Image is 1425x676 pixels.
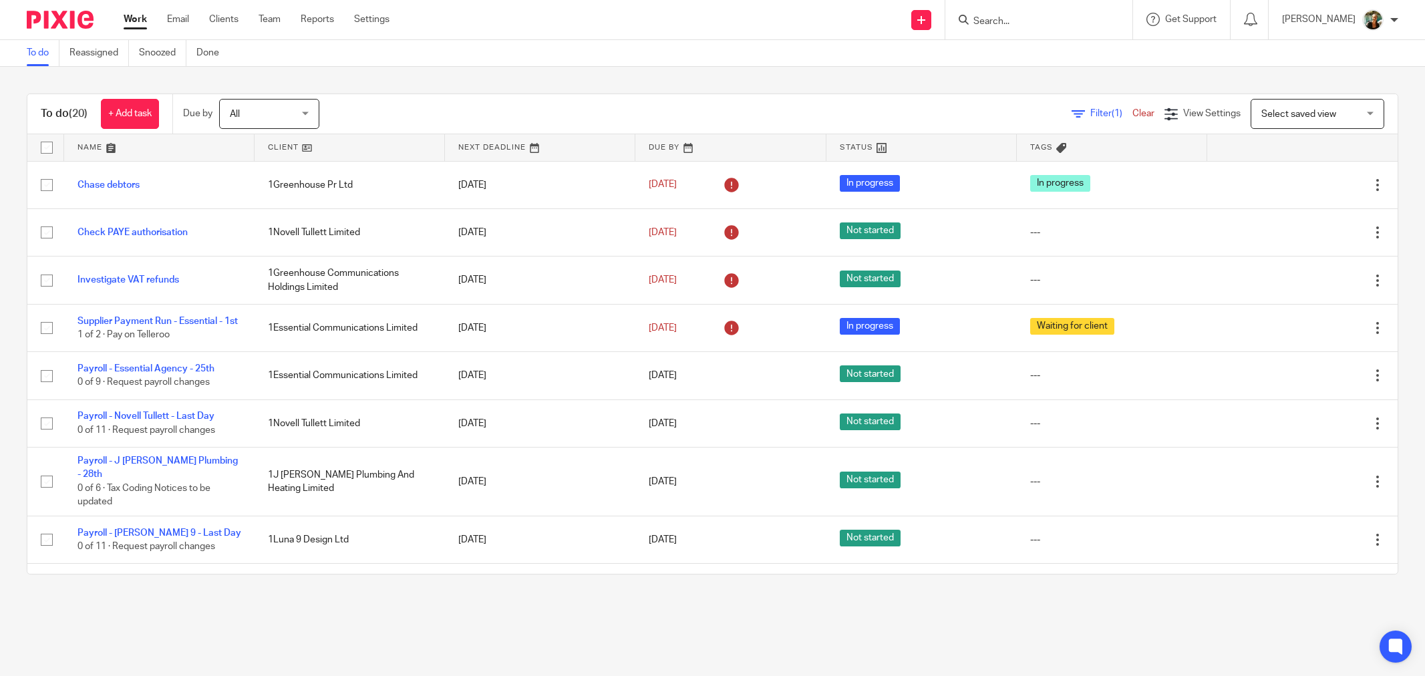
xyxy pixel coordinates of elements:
td: [DATE] [445,352,635,399]
a: Payroll - [PERSON_NAME] 9 - Last Day [77,528,241,538]
span: In progress [840,175,900,192]
a: Payroll - J [PERSON_NAME] Plumbing - 28th [77,456,238,479]
td: 1J [PERSON_NAME] Plumbing And Heating Limited [255,564,445,611]
span: Get Support [1165,15,1217,24]
div: --- [1030,369,1194,382]
td: [DATE] [445,448,635,516]
td: 1Greenhouse Communications Holdings Limited [255,257,445,304]
span: Not started [840,365,901,382]
span: Filter [1090,109,1132,118]
div: --- [1030,273,1194,287]
span: Not started [840,530,901,546]
td: [DATE] [445,257,635,304]
span: [DATE] [649,323,677,333]
div: --- [1030,226,1194,239]
span: Waiting for client [1030,318,1114,335]
a: Reports [301,13,334,26]
td: 1Luna 9 Design Ltd [255,516,445,563]
span: In progress [1030,175,1090,192]
span: Not started [840,413,901,430]
td: 1Essential Communications Limited [255,352,445,399]
span: [DATE] [649,275,677,285]
div: --- [1030,533,1194,546]
span: 0 of 11 · Request payroll changes [77,426,215,435]
td: [DATE] [445,516,635,563]
a: Clear [1132,109,1154,118]
span: [DATE] [649,180,677,190]
td: 1Essential Communications Limited [255,304,445,351]
a: Reassigned [69,40,129,66]
span: All [230,110,240,119]
span: 1 of 2 · Pay on Telleroo [77,330,170,339]
div: --- [1030,475,1194,488]
a: Clients [209,13,239,26]
span: 0 of 11 · Request payroll changes [77,542,215,551]
span: Not started [840,222,901,239]
a: Payroll - Essential Agency - 25th [77,364,214,373]
a: Check PAYE authorisation [77,228,188,237]
td: [DATE] [445,304,635,351]
td: 1Greenhouse Pr Ltd [255,161,445,208]
span: View Settings [1183,109,1241,118]
span: 0 of 6 · Tax Coding Notices to be updated [77,484,210,507]
td: 1Novell Tullett Limited [255,208,445,256]
a: To do [27,40,59,66]
td: [DATE] [445,564,635,611]
p: Due by [183,107,212,120]
td: 1Novell Tullett Limited [255,399,445,447]
span: [DATE] [649,371,677,380]
input: Search [972,16,1092,28]
a: Supplier Payment Run - Essential - 1st [77,317,238,326]
td: 1J [PERSON_NAME] Plumbing And Heating Limited [255,448,445,516]
a: Team [259,13,281,26]
span: Not started [840,271,901,287]
a: Payroll - Novell Tullett - Last Day [77,411,214,421]
a: Done [196,40,229,66]
a: Email [167,13,189,26]
div: --- [1030,417,1194,430]
p: [PERSON_NAME] [1282,13,1356,26]
span: [DATE] [649,477,677,486]
h1: To do [41,107,88,121]
span: [DATE] [649,419,677,428]
a: Chase debtors [77,180,140,190]
td: [DATE] [445,161,635,208]
span: (1) [1112,109,1122,118]
img: Pixie [27,11,94,29]
img: Photo2.jpg [1362,9,1384,31]
a: + Add task [101,99,159,129]
a: Investigate VAT refunds [77,275,179,285]
span: Select saved view [1261,110,1336,119]
span: In progress [840,318,900,335]
td: [DATE] [445,399,635,447]
span: Tags [1030,144,1053,151]
span: [DATE] [649,228,677,237]
td: [DATE] [445,208,635,256]
span: Not started [840,472,901,488]
span: [DATE] [649,535,677,544]
a: Work [124,13,147,26]
span: 0 of 9 · Request payroll changes [77,378,210,387]
span: (20) [69,108,88,119]
a: Settings [354,13,389,26]
a: Snoozed [139,40,186,66]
